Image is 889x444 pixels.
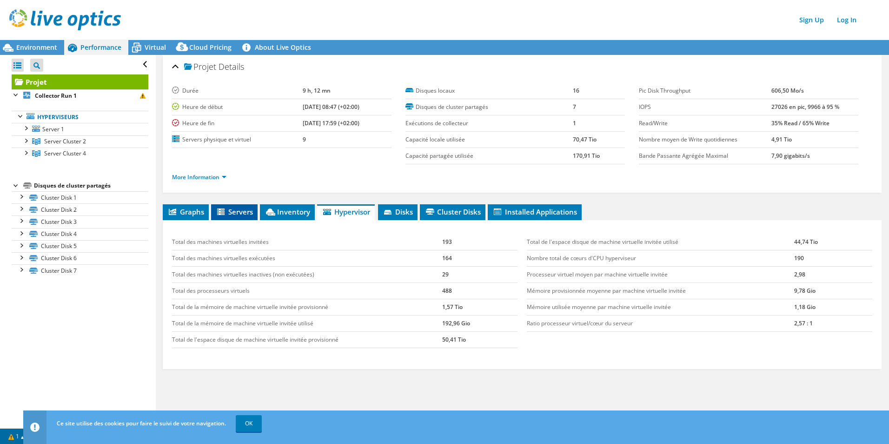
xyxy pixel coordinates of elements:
[771,119,829,127] b: 35% Read / 65% Write
[12,123,148,135] a: Server 1
[34,180,148,191] div: Disques de cluster partagés
[172,316,442,332] td: Total de la mémoire de machine virtuelle invitée utilisé
[216,207,253,216] span: Servers
[527,283,794,299] td: Mémoire provisionnée moyenne par machine virtuelle invitée
[219,61,244,72] span: Details
[794,316,872,332] td: 2,57 : 1
[184,62,216,72] span: Projet
[172,234,442,250] td: Total des machines virtuelles invitées
[442,283,517,299] td: 488
[405,151,573,161] label: Capacité partagée utilisée
[573,87,579,94] b: 16
[12,191,148,203] a: Cluster Disk 1
[405,119,573,128] label: Exécutions de collecteur
[145,43,166,52] span: Virtual
[442,234,517,250] td: 193
[639,102,771,112] label: IOPS
[405,86,573,95] label: Disques locaux
[405,102,573,112] label: Disques de cluster partagés
[639,119,771,128] label: Read/Write
[12,111,148,123] a: Hyperviseurs
[573,103,576,111] b: 7
[265,207,310,216] span: Inventory
[639,135,771,144] label: Nombre moyen de Write quotidiennes
[573,119,576,127] b: 1
[639,151,771,161] label: Bande Passante Agrégée Maximal
[12,252,148,264] a: Cluster Disk 6
[172,250,442,267] td: Total des machines virtuelles exécutées
[322,207,370,216] span: Hypervisor
[771,87,804,94] b: 606,50 Mo/s
[442,267,517,283] td: 29
[492,207,577,216] span: Installed Applications
[172,135,303,144] label: Servers physique et virtuel
[527,316,794,332] td: Ratio processeur virtuel/cœur du serveur
[303,119,359,127] b: [DATE] 17:59 (+02:00)
[12,240,148,252] a: Cluster Disk 5
[80,43,121,52] span: Performance
[383,207,413,216] span: Disks
[771,152,810,160] b: 7,90 gigabits/s
[167,207,204,216] span: Graphs
[573,135,597,143] b: 70,47 Tio
[771,135,792,143] b: 4,91 Tio
[12,264,148,276] a: Cluster Disk 7
[527,267,794,283] td: Processeur virtuel moyen par machine virtuelle invitée
[236,415,262,432] a: OK
[442,299,517,316] td: 1,57 Tio
[527,299,794,316] td: Mémoire utilisée moyenne par machine virtuelle invitée
[442,332,517,348] td: 50,41 Tio
[771,103,839,111] b: 27026 en pic, 9966 à 95 %
[794,250,872,267] td: 190
[527,250,794,267] td: Nombre total de cœurs d'CPU hyperviseur
[12,135,148,148] a: Server Cluster 2
[303,87,331,94] b: 9 h, 12 mn
[527,234,794,250] td: Total de l'espace disque de machine virtuelle invitée utilisé
[794,299,872,316] td: 1,18 Gio
[44,137,86,145] span: Server Cluster 2
[12,89,148,101] a: Collector Run 1
[172,267,442,283] td: Total des machines virtuelles inactives (non exécutées)
[405,135,573,144] label: Capacité locale utilisée
[172,119,303,128] label: Heure de fin
[16,43,57,52] span: Environment
[2,431,31,442] a: 1
[573,152,600,160] b: 170,91 Tio
[42,125,64,133] span: Server 1
[794,283,872,299] td: 9,78 Gio
[12,148,148,160] a: Server Cluster 4
[12,74,148,89] a: Projet
[12,203,148,215] a: Cluster Disk 2
[172,173,226,181] a: More Information
[189,43,232,52] span: Cloud Pricing
[442,250,517,267] td: 164
[172,332,442,348] td: Total de l'espace disque de machine virtuelle invitée provisionné
[12,215,148,228] a: Cluster Disk 3
[795,13,829,27] a: Sign Up
[57,419,226,427] span: Ce site utilise des cookies pour faire le suivi de votre navigation.
[442,316,517,332] td: 192,96 Gio
[794,234,872,250] td: 44,74 Tio
[172,299,442,316] td: Total de la mémoire de machine virtuelle invitée provisionné
[44,149,86,157] span: Server Cluster 4
[832,13,861,27] a: Log In
[12,228,148,240] a: Cluster Disk 4
[35,92,77,100] b: Collector Run 1
[794,267,872,283] td: 2,98
[172,283,442,299] td: Total des processeurs virtuels
[303,135,306,143] b: 9
[239,40,318,55] a: About Live Optics
[639,86,771,95] label: Pic Disk Throughput
[172,86,303,95] label: Durée
[9,9,121,30] img: live_optics_svg.svg
[172,102,303,112] label: Heure de début
[303,103,359,111] b: [DATE] 08:47 (+02:00)
[425,207,481,216] span: Cluster Disks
